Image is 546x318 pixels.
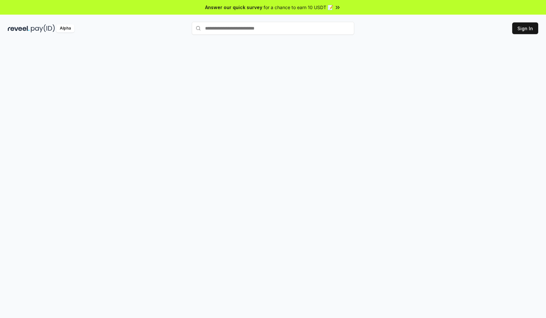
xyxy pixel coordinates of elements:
[512,22,538,34] button: Sign In
[8,24,30,32] img: reveel_dark
[205,4,262,11] span: Answer our quick survey
[56,24,74,32] div: Alpha
[264,4,333,11] span: for a chance to earn 10 USDT 📝
[31,24,55,32] img: pay_id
